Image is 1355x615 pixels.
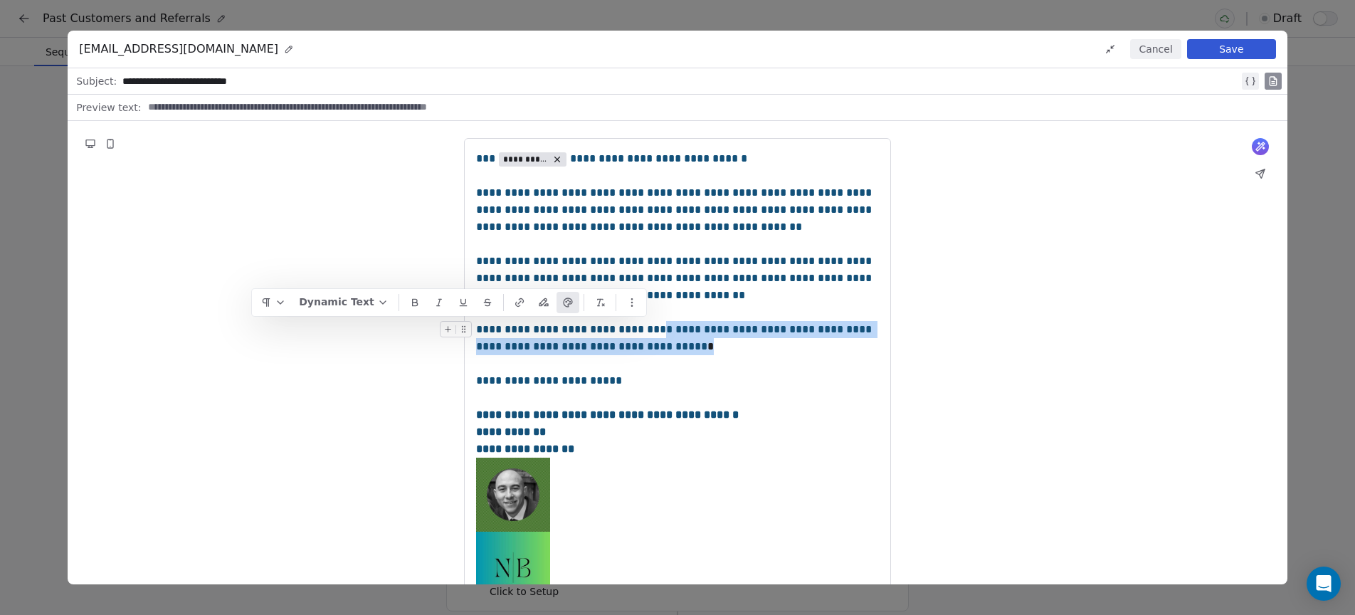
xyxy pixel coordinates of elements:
div: Open Intercom Messenger [1307,567,1341,601]
button: Save [1187,39,1276,59]
span: [EMAIL_ADDRESS][DOMAIN_NAME] [79,41,278,58]
span: Subject: [76,74,117,93]
button: Dynamic Text [293,292,394,313]
span: Preview text: [76,100,141,119]
button: Cancel [1130,39,1181,59]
